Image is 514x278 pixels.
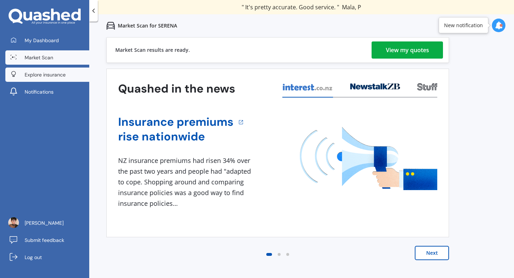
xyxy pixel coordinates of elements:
a: Log out [5,250,89,264]
a: Notifications [5,85,89,99]
div: New notification [444,22,483,29]
a: Insurance premiums [118,115,233,129]
div: Market Scan results are ready. [115,38,190,63]
a: Submit feedback [5,233,89,247]
span: Notifications [25,88,54,95]
a: Market Scan [5,50,89,65]
div: View my quotes [386,41,429,59]
p: Market Scan for SERENA [118,22,177,29]
h3: Quashed in the news [118,81,235,96]
a: View my quotes [372,41,443,59]
button: Next [415,246,449,260]
span: Explore insurance [25,71,66,78]
a: rise nationwide [118,129,233,144]
span: [PERSON_NAME] [25,219,64,227]
span: Log out [25,254,42,261]
span: Submit feedback [25,237,64,244]
img: media image [300,127,437,190]
a: [PERSON_NAME] [5,216,89,230]
div: NZ insurance premiums had risen 34% over the past two years and people had "adapted to cope. Shop... [118,155,254,209]
img: car.f15378c7a67c060ca3f3.svg [106,21,115,30]
a: Explore insurance [5,68,89,82]
span: Market Scan [25,54,53,61]
a: My Dashboard [5,33,89,48]
span: My Dashboard [25,37,59,44]
img: ACg8ocK3dt2yy0_uTVQl5Z4Fr-pKjaBSA6YVZqLBd_tEAFQQYNs0Ctqu=s96-c [8,217,19,228]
